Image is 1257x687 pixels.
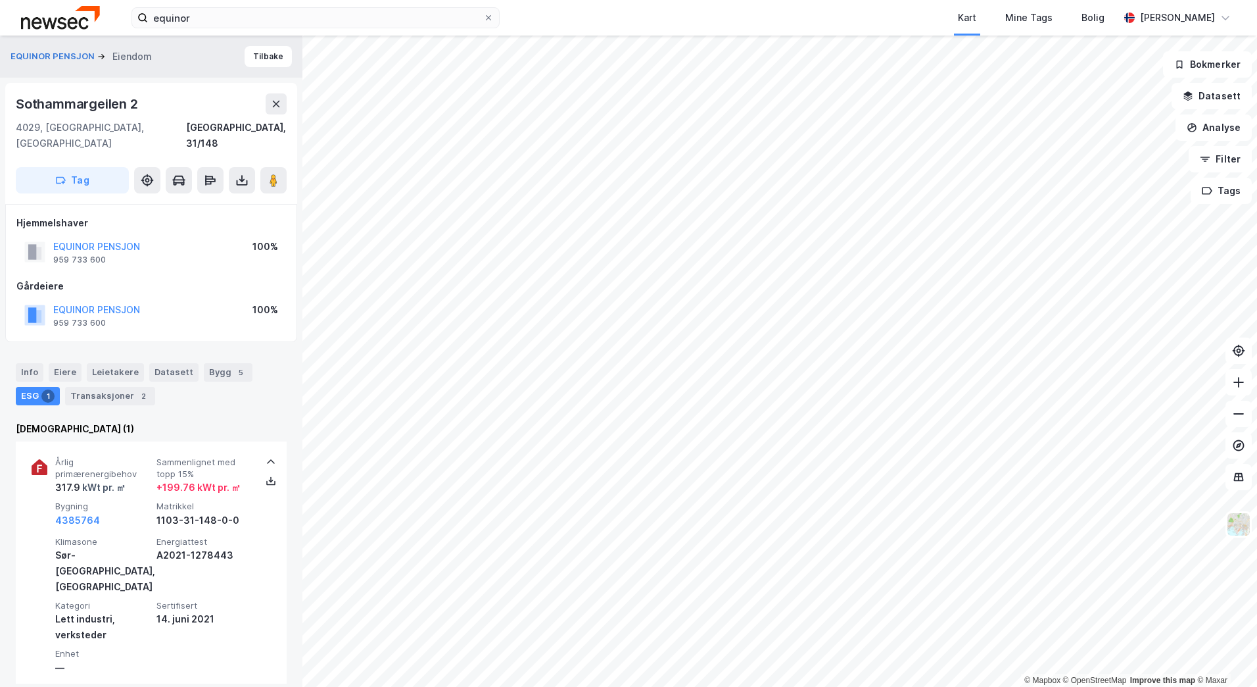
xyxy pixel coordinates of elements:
[252,302,278,318] div: 100%
[1130,676,1195,685] a: Improve this map
[1081,10,1104,26] div: Bolig
[11,50,97,63] button: EQUINOR PENSJON
[55,501,151,512] span: Bygning
[16,421,287,437] div: [DEMOGRAPHIC_DATA] (1)
[55,660,151,676] div: —
[1191,624,1257,687] div: Kontrollprogram for chat
[55,611,151,643] div: Lett industri, verksteder
[16,363,43,382] div: Info
[156,611,252,627] div: 14. juni 2021
[55,513,100,528] button: 4385764
[149,363,199,382] div: Datasett
[252,239,278,255] div: 100%
[16,387,60,405] div: ESG
[1140,10,1215,26] div: [PERSON_NAME]
[1163,51,1252,78] button: Bokmerker
[1226,512,1251,537] img: Z
[55,480,126,496] div: 317.9
[16,215,286,231] div: Hjemmelshaver
[156,547,252,563] div: A2021-1278443
[53,318,106,328] div: 959 733 600
[16,120,186,151] div: 4029, [GEOGRAPHIC_DATA], [GEOGRAPHIC_DATA]
[21,6,100,29] img: newsec-logo.f6e21ccffca1b3a03d2d.png
[87,363,144,382] div: Leietakere
[1063,676,1127,685] a: OpenStreetMap
[55,536,151,547] span: Klimasone
[137,390,150,403] div: 2
[55,600,151,611] span: Kategori
[1189,146,1252,172] button: Filter
[65,387,155,405] div: Transaksjoner
[16,93,141,114] div: Sothammargeilen 2
[156,513,252,528] div: 1103-31-148-0-0
[55,457,151,480] span: Årlig primærenergibehov
[186,120,287,151] div: [GEOGRAPHIC_DATA], 31/148
[1191,624,1257,687] iframe: Chat Widget
[55,547,151,595] div: Sør-[GEOGRAPHIC_DATA], [GEOGRAPHIC_DATA]
[1172,83,1252,109] button: Datasett
[112,49,152,64] div: Eiendom
[16,167,129,193] button: Tag
[156,501,252,512] span: Matrikkel
[156,480,241,496] div: + 199.76 kWt pr. ㎡
[80,480,126,496] div: kWt pr. ㎡
[204,363,252,382] div: Bygg
[234,366,247,379] div: 5
[1191,178,1252,204] button: Tags
[55,648,151,659] span: Enhet
[156,600,252,611] span: Sertifisert
[156,536,252,547] span: Energiattest
[245,46,292,67] button: Tilbake
[16,278,286,294] div: Gårdeiere
[49,363,82,382] div: Eiere
[148,8,483,28] input: Søk på adresse, matrikkel, gårdeiere, leietakere eller personer
[1005,10,1053,26] div: Mine Tags
[41,390,55,403] div: 1
[1175,114,1252,141] button: Analyse
[53,255,106,265] div: 959 733 600
[156,457,252,480] span: Sammenlignet med topp 15%
[958,10,976,26] div: Kart
[1024,676,1060,685] a: Mapbox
